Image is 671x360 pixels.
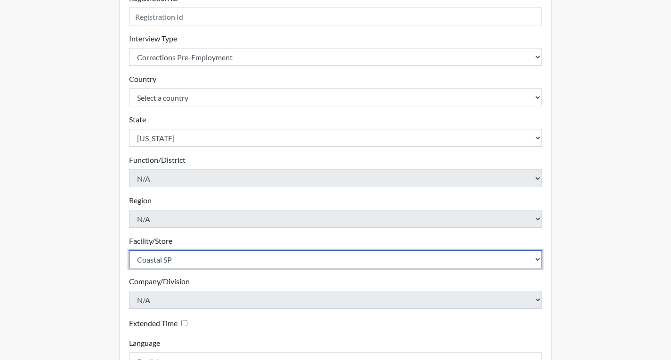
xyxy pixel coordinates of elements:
[129,154,186,166] label: Function/District
[129,33,177,44] label: Interview Type
[129,73,156,85] label: Country
[129,318,178,329] label: Extended Time
[129,195,152,206] label: Region
[129,337,160,349] label: Language
[129,235,172,247] label: Facility/Store
[129,276,190,287] label: Company/Division
[129,316,191,330] div: Checking this box will provide the interviewee with an accomodation of extra time to answer each ...
[129,114,146,125] label: State
[129,8,542,25] input: Insert a Registration ID, which needs to be a unique alphanumeric value for each interviewee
